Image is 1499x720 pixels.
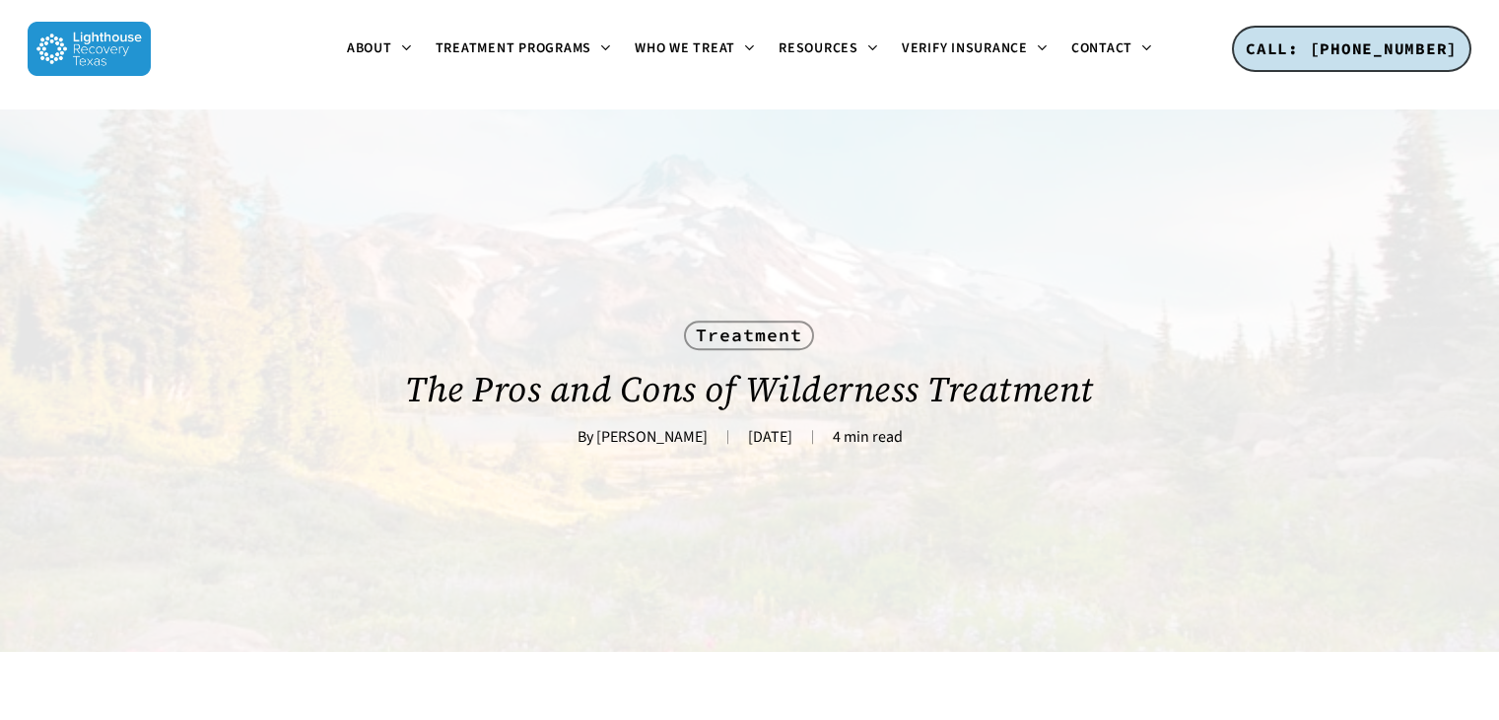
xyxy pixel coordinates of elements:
span: Treatment Programs [436,38,592,58]
span: Who We Treat [635,38,735,58]
span: Verify Insurance [902,38,1028,58]
a: Treatment Programs [424,41,624,57]
h1: The Pros and Cons of Wilderness Treatment [100,350,1400,429]
a: CALL: [PHONE_NUMBER] [1232,26,1471,73]
span: [DATE] [727,430,812,444]
span: CALL: [PHONE_NUMBER] [1246,38,1458,58]
span: Resources [779,38,858,58]
a: About [335,41,424,57]
img: Lighthouse Recovery Texas [28,22,151,76]
span: Contact [1071,38,1132,58]
span: By [578,430,593,444]
a: Contact [1059,41,1164,57]
span: About [347,38,392,58]
a: Resources [767,41,890,57]
a: Who We Treat [623,41,767,57]
a: Verify Insurance [890,41,1059,57]
span: 4 min read [812,430,922,444]
a: [PERSON_NAME] [596,426,708,448]
a: Treatment [684,321,814,350]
